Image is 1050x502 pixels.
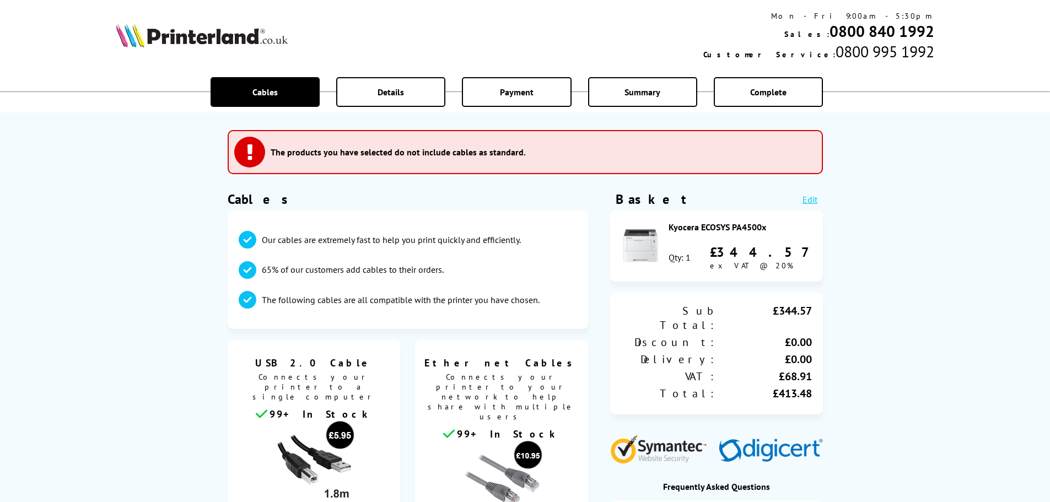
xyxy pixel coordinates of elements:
div: £344.57 [710,244,812,261]
div: £0.00 [717,335,812,349]
span: ex VAT @ 20% [710,261,793,271]
img: Kyocera ECOSYS PA4500x [621,226,660,265]
img: Printerland Logo [116,23,288,47]
a: Edit [803,194,817,205]
div: £0.00 [717,352,812,366]
a: 0800 840 1992 [830,21,934,41]
img: Digicert [719,439,823,463]
span: Cables [252,87,278,98]
div: £344.57 [717,304,812,332]
span: Sales: [784,29,830,39]
div: Kyocera ECOSYS PA4500x [669,222,812,233]
p: 65% of our customers add cables to their orders. [262,263,444,276]
h3: The products you have selected do not include cables as standard. [271,147,526,158]
div: Basket [616,191,687,208]
span: Customer Service: [703,50,836,60]
span: Connects your printer to a single computer [233,369,395,407]
p: Our cables are extremely fast to help you print quickly and efficiently. [262,234,521,246]
div: Frequently Asked Questions [610,481,823,492]
span: 0800 995 1992 [836,41,934,62]
div: Qty: 1 [669,252,691,263]
span: 99+ In Stock [270,408,372,420]
div: Total: [621,386,717,401]
div: Discount: [621,335,717,349]
span: 99+ In Stock [457,428,559,440]
p: The following cables are all compatible with the printer you have chosen. [262,294,540,306]
span: Connects your printer to your network to help share with multiple users [421,369,583,427]
span: Payment [500,87,534,98]
img: Symantec Website Security [610,432,714,463]
h1: Cables [228,191,588,208]
span: Summary [624,87,660,98]
span: Ethernet Cables [423,357,580,369]
span: Details [378,87,404,98]
div: Delivery: [621,352,717,366]
div: £68.91 [717,369,812,384]
div: Sub Total: [621,304,717,332]
span: USB 2.0 Cable [236,357,392,369]
div: Mon - Fri 9:00am - 5:30pm [703,11,934,21]
span: Complete [750,87,787,98]
div: VAT: [621,369,717,384]
div: £413.48 [717,386,812,401]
